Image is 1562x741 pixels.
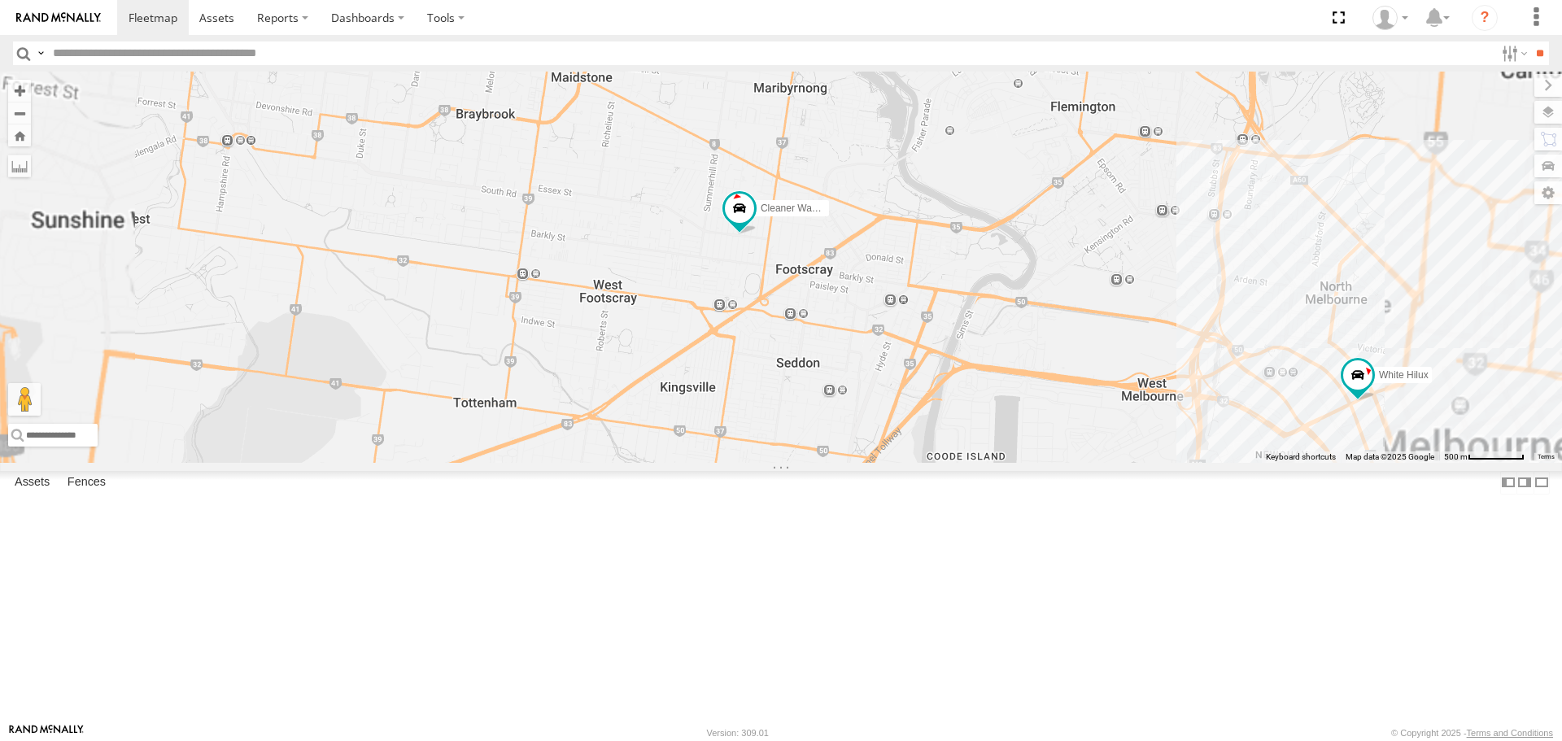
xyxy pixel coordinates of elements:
button: Zoom out [8,102,31,124]
label: Hide Summary Table [1534,471,1550,495]
label: Fences [59,472,114,495]
label: Map Settings [1534,181,1562,204]
label: Dock Summary Table to the Left [1500,471,1516,495]
label: Search Filter Options [1495,41,1530,65]
label: Dock Summary Table to the Right [1516,471,1533,495]
button: Zoom Home [8,124,31,146]
img: rand-logo.svg [16,12,101,24]
div: John Vu [1367,6,1414,30]
a: Terms and Conditions [1467,728,1553,738]
i: ? [1472,5,1498,31]
a: Visit our Website [9,725,84,741]
label: Search Query [34,41,47,65]
div: © Copyright 2025 - [1391,728,1553,738]
span: Map data ©2025 Google [1346,452,1434,461]
span: 500 m [1444,452,1468,461]
label: Assets [7,472,58,495]
span: White Hilux [1379,369,1429,381]
button: Keyboard shortcuts [1266,451,1336,463]
button: Zoom in [8,80,31,102]
div: Version: 309.01 [707,728,769,738]
span: Cleaner Wagon #1 [761,203,842,214]
label: Measure [8,155,31,177]
button: Map scale: 500 m per 66 pixels [1439,451,1529,463]
button: Drag Pegman onto the map to open Street View [8,383,41,416]
a: Terms (opens in new tab) [1538,453,1555,460]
